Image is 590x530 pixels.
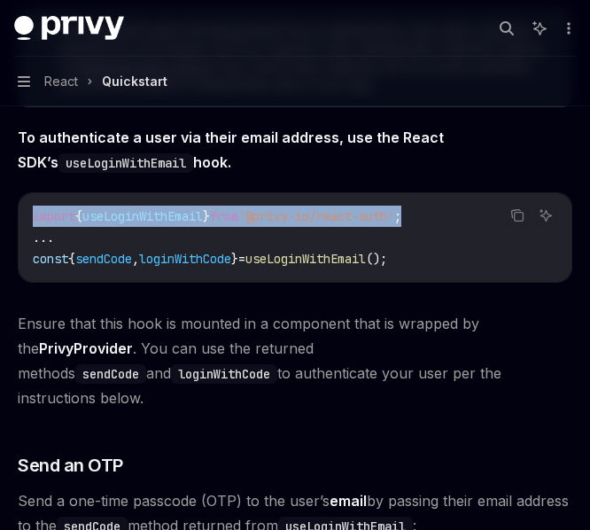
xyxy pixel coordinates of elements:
button: More actions [558,16,576,41]
code: useLoginWithEmail [58,153,193,173]
div: Quickstart [102,71,167,92]
span: loginWithCode [139,251,231,267]
span: { [68,251,75,267]
span: Send an OTP [18,453,123,478]
code: sendCode [75,364,146,384]
span: } [203,208,210,224]
button: Ask AI [534,204,557,227]
span: sendCode [75,251,132,267]
span: ; [394,208,401,224]
span: Ensure that this hook is mounted in a component that is wrapped by the . You can use the returned... [18,311,572,410]
img: dark logo [14,16,124,41]
span: from [210,208,238,224]
strong: To authenticate a user via their email address, use the React SDK’s hook. [18,129,444,171]
a: PrivyProvider [39,339,133,358]
span: const [33,251,68,267]
span: = [238,251,245,267]
span: import [33,208,75,224]
span: , [132,251,139,267]
span: (); [366,251,387,267]
strong: email [330,492,367,510]
span: useLoginWithEmail [82,208,203,224]
span: } [231,251,238,267]
button: Copy the contents from the code block [506,204,529,227]
span: ... [33,230,54,246]
span: { [75,208,82,224]
span: useLoginWithEmail [245,251,366,267]
span: '@privy-io/react-auth' [238,208,394,224]
code: loginWithCode [171,364,277,384]
span: React [44,71,78,92]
